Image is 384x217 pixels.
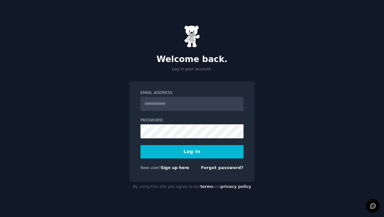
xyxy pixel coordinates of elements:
[161,166,189,170] a: Sign up here
[140,118,244,123] label: Password
[129,182,255,192] div: By using this site you agree to our and
[200,184,213,189] a: terms
[140,145,244,159] button: Log In
[129,54,255,65] h2: Welcome back.
[184,25,200,48] img: Gummy Bear
[140,166,161,170] span: New user?
[129,66,255,72] p: Log in your account.
[201,166,244,170] a: Forgot password?
[220,184,251,189] a: privacy policy
[140,90,244,96] label: Email Address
